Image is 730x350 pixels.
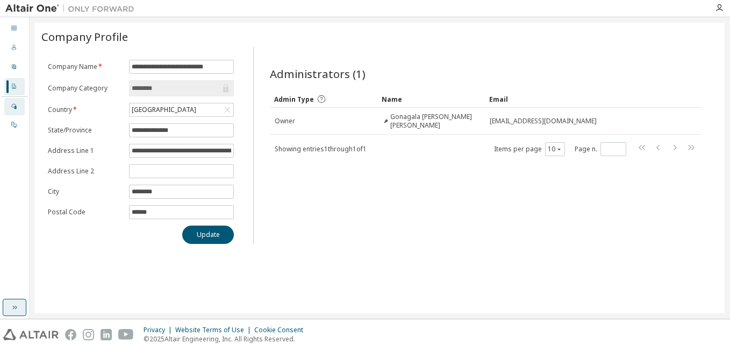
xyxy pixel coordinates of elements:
span: Showing entries 1 through 1 of 1 [275,144,367,153]
div: On Prem [4,116,25,134]
span: Gonagala [PERSON_NAME] [PERSON_NAME] [390,113,481,130]
div: Name [382,90,481,108]
div: Company Profile [4,78,25,95]
div: Privacy [144,326,175,334]
div: Dashboard [4,20,25,37]
span: Administrators (1) [270,66,366,81]
div: [GEOGRAPHIC_DATA] [130,104,198,116]
img: Altair One [5,3,140,14]
label: Company Category [48,84,123,93]
div: Managed [4,98,25,115]
div: User Profile [4,59,25,76]
div: Email [489,90,672,108]
p: © 2025 Altair Engineering, Inc. All Rights Reserved. [144,334,310,344]
img: altair_logo.svg [3,329,59,340]
label: Postal Code [48,208,123,216]
span: Page n. [575,142,626,156]
img: instagram.svg [83,329,94,340]
div: Users [4,39,25,57]
span: Company Profile [41,29,128,44]
span: Owner [275,117,295,125]
span: Items per page [494,142,565,156]
label: City [48,187,123,196]
div: Website Terms of Use [175,326,254,334]
img: facebook.svg [65,329,76,340]
button: Update [182,226,234,244]
label: State/Province [48,126,123,135]
label: Address Line 2 [48,167,123,176]
label: Country [48,106,123,114]
span: Admin Type [274,95,314,104]
label: Address Line 1 [48,146,123,155]
img: linkedin.svg [101,329,112,340]
button: 10 [548,145,562,153]
div: [GEOGRAPHIC_DATA] [130,103,234,116]
div: Cookie Consent [254,326,310,334]
span: [EMAIL_ADDRESS][DOMAIN_NAME] [490,117,597,125]
img: youtube.svg [118,329,134,340]
label: Company Name [48,62,123,71]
